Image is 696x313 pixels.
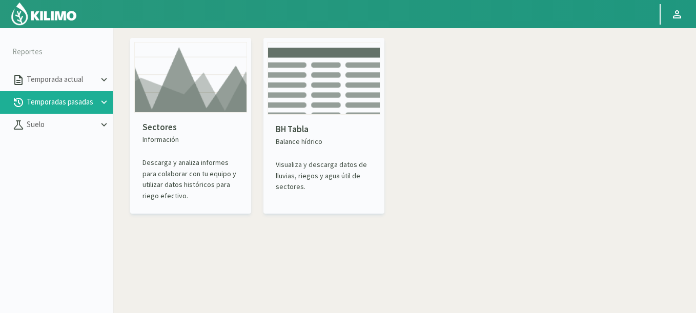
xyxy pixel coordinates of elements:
[276,136,372,147] p: Balance hídrico
[25,74,98,86] p: Temporada actual
[268,42,380,115] img: card thumbnail
[142,134,239,145] p: Información
[142,121,239,134] p: Sectores
[25,96,98,108] p: Temporadas pasadas
[25,119,98,131] p: Suelo
[142,157,239,201] p: Descarga y analiza informes para colaborar con tu equipo y utilizar datos históricos para riego e...
[10,2,77,26] img: Kilimo
[130,38,251,214] kil-reports-card: past-seasons-summary.PLOTS
[263,38,384,214] kil-reports-card: past-seasons-summary.SECOND_CARD.TITLE
[276,123,372,136] p: BH Tabla
[134,42,247,113] img: card thumbnail
[276,159,372,192] p: Visualiza y descarga datos de lluvias, riegos y agua útil de sectores.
